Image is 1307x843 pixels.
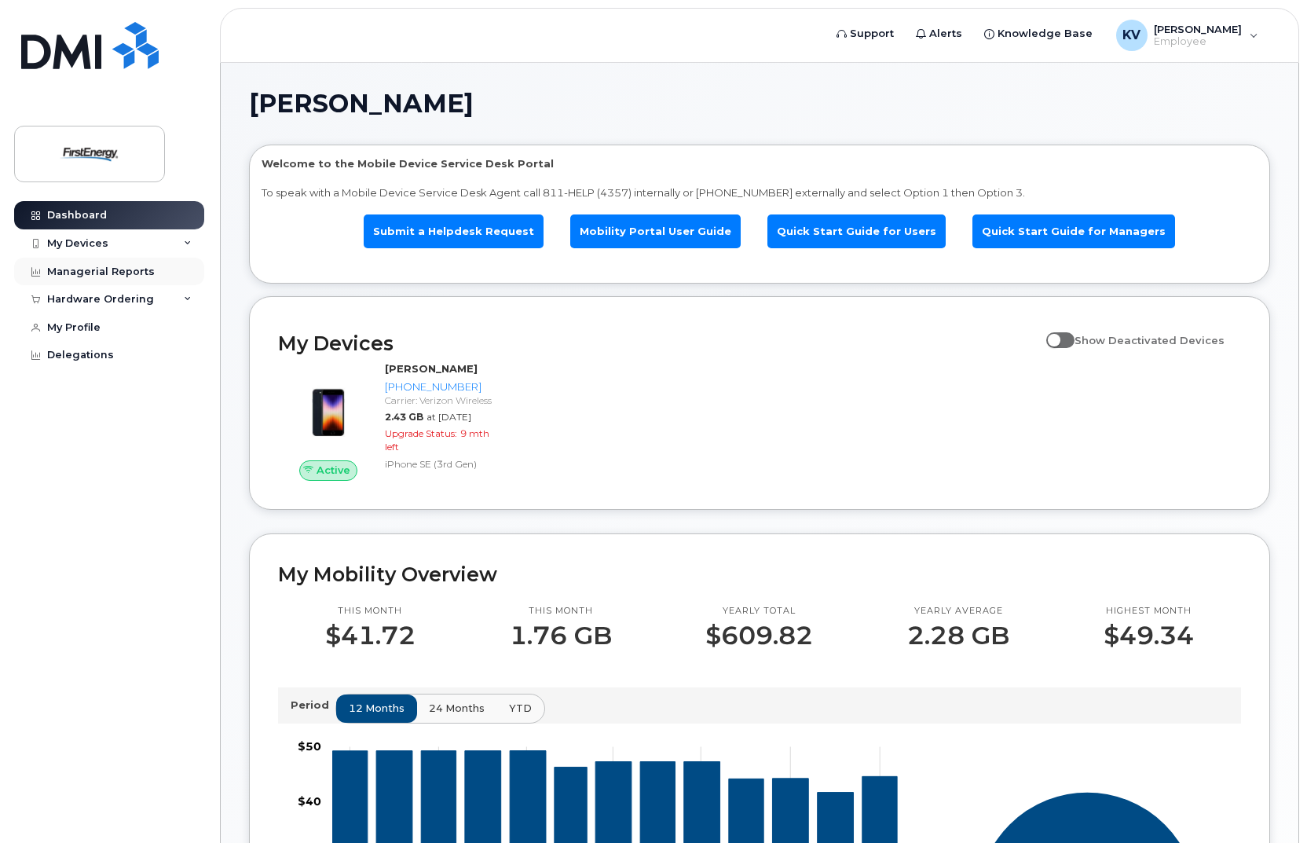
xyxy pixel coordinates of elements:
p: Yearly total [705,605,813,618]
p: $41.72 [325,621,416,650]
span: 2.43 GB [385,411,423,423]
p: Highest month [1104,605,1194,618]
p: Yearly average [907,605,1009,618]
span: [PERSON_NAME] [249,92,474,115]
input: Show Deactivated Devices [1046,325,1059,338]
span: 9 mth left [385,427,489,453]
p: This month [325,605,416,618]
a: Active[PERSON_NAME][PHONE_NUMBER]Carrier: Verizon Wireless2.43 GBat [DATE]Upgrade Status:9 mth le... [278,361,505,481]
p: $49.34 [1104,621,1194,650]
span: Show Deactivated Devices [1075,334,1225,346]
a: Quick Start Guide for Managers [972,214,1175,248]
span: Upgrade Status: [385,427,457,439]
h2: My Devices [278,332,1038,355]
div: iPhone SE (3rd Gen) [385,457,499,471]
div: Carrier: Verizon Wireless [385,394,499,407]
span: Active [317,463,350,478]
span: 24 months [429,701,485,716]
p: 2.28 GB [907,621,1009,650]
a: Submit a Helpdesk Request [364,214,544,248]
p: $609.82 [705,621,813,650]
h2: My Mobility Overview [278,563,1241,586]
div: [PHONE_NUMBER] [385,379,499,394]
a: Quick Start Guide for Users [767,214,946,248]
p: To speak with a Mobile Device Service Desk Agent call 811-HELP (4357) internally or [PHONE_NUMBER... [262,185,1258,200]
p: 1.76 GB [510,621,612,650]
p: Welcome to the Mobile Device Service Desk Portal [262,156,1258,171]
span: at [DATE] [427,411,471,423]
tspan: $50 [298,740,321,754]
p: Period [291,698,335,713]
strong: [PERSON_NAME] [385,362,478,375]
tspan: $40 [298,794,321,808]
iframe: Messenger Launcher [1239,775,1295,831]
p: This month [510,605,612,618]
img: image20231002-3703462-1angbar.jpeg [291,369,366,445]
span: YTD [509,701,532,716]
a: Mobility Portal User Guide [570,214,741,248]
